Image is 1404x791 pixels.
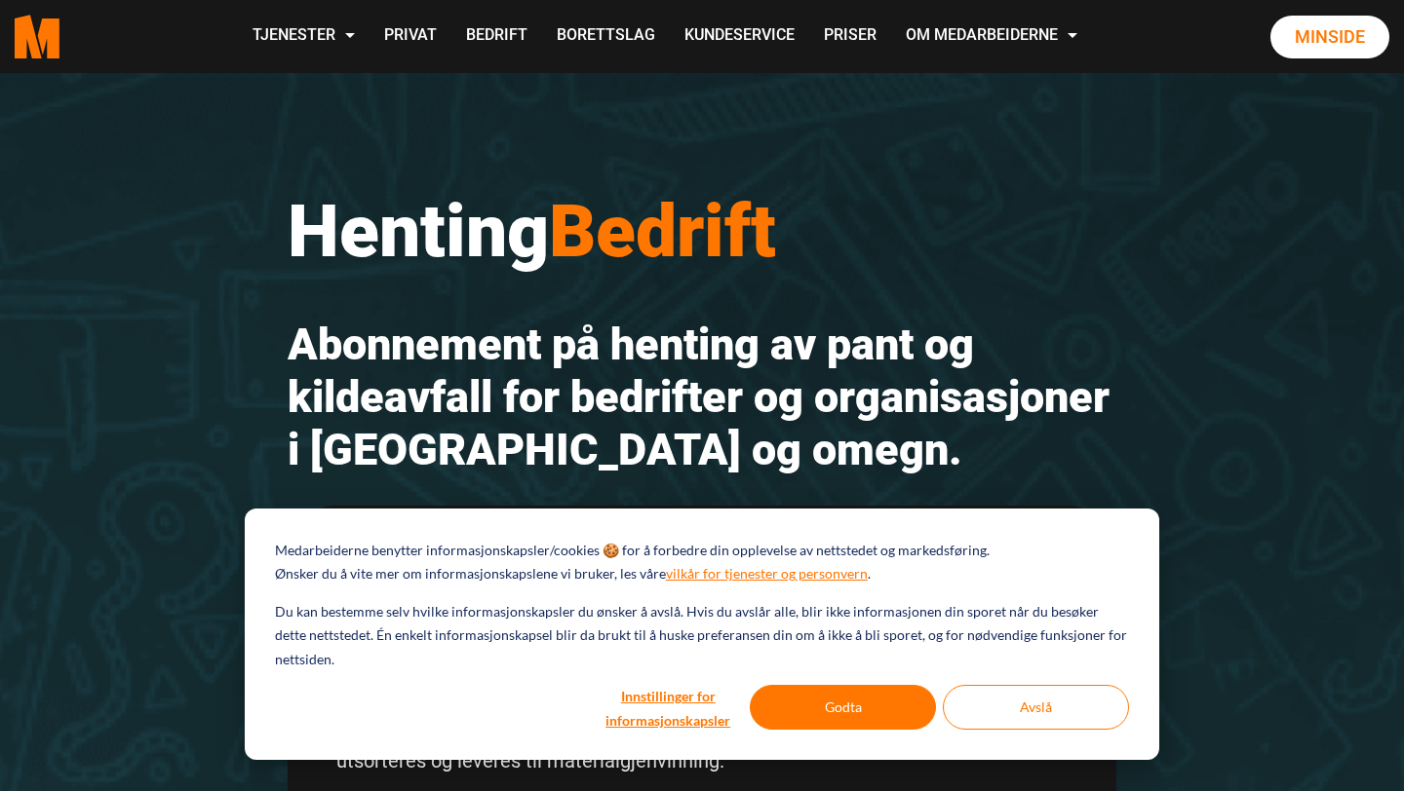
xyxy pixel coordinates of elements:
[809,2,891,71] a: Priser
[275,562,871,586] p: Ønsker du å vite mer om informasjonskapslene vi bruker, les våre .
[593,685,743,730] button: Innstillinger for informasjonskapsler
[288,187,1116,275] h1: Henting
[451,2,542,71] a: Bedrift
[275,600,1129,672] p: Du kan bestemme selv hvilke informasjonskapsler du ønsker å avslå. Hvis du avslår alle, blir ikke...
[245,508,1159,760] div: Cookie banner
[288,319,1116,476] h2: Abonnement på henting av pant og kildeavfall for bedrifter og organisasjoner i [GEOGRAPHIC_DATA] ...
[366,187,424,203] span: Etternavn
[666,562,868,586] a: vilkår for tjenester og personvern
[542,2,670,71] a: Borettslag
[370,2,451,71] a: Privat
[1270,16,1389,58] a: Minside
[943,685,1129,730] button: Avslå
[670,2,809,71] a: Kundeservice
[24,691,331,706] p: Jeg ønsker kommunikasjon fra Medarbeiderne AS.
[891,2,1092,71] a: Om Medarbeiderne
[5,693,18,705] input: Jeg ønsker kommunikasjon fra Medarbeiderne AS.
[275,539,990,563] p: Medarbeiderne benytter informasjonskapsler/cookies 🍪 for å forbedre din opplevelse av nettstedet ...
[238,2,370,71] a: Tjenester
[475,725,649,740] a: Retningslinjer for personvern
[549,188,776,274] span: Bedrift
[750,685,936,730] button: Godta
[366,267,460,282] span: Telefonnummer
